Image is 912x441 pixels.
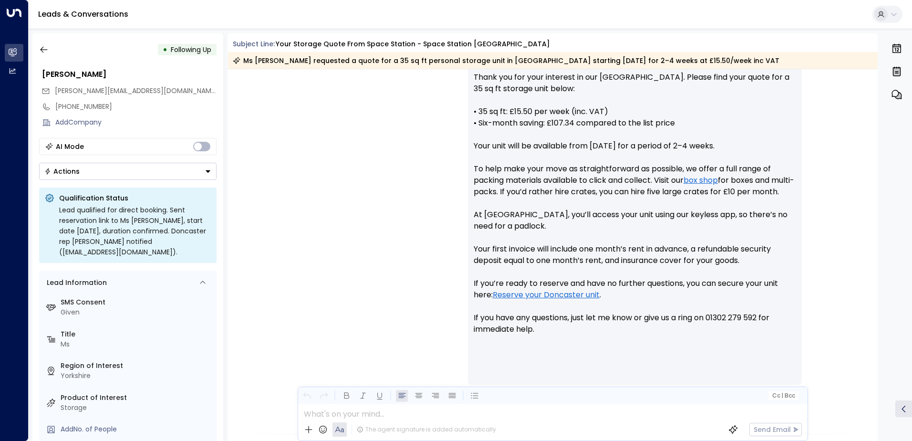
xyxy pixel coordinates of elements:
a: box shop [684,175,718,186]
div: AddCompany [55,117,217,127]
div: Ms [61,339,213,349]
div: AddNo. of People [61,424,213,434]
button: Cc|Bcc [768,391,798,400]
span: Cc Bcc [772,392,795,399]
div: Lead qualified for direct booking. Sent reservation link to Ms [PERSON_NAME], start date [DATE], ... [59,205,211,257]
button: Undo [301,390,313,402]
div: The agent signature is added automatically [357,425,496,434]
label: Product of Interest [61,393,213,403]
div: Your storage quote from Space Station - Space Station [GEOGRAPHIC_DATA] [276,39,550,49]
div: Yorkshire [61,371,213,381]
div: • [163,41,167,58]
button: Actions [39,163,217,180]
div: Button group with a nested menu [39,163,217,180]
a: Leads & Conversations [38,9,128,20]
div: AI Mode [56,142,84,151]
label: Title [61,329,213,339]
p: Hi [PERSON_NAME], Thank you for your interest in our [GEOGRAPHIC_DATA]. Please find your quote fo... [474,49,796,346]
span: [PERSON_NAME][EMAIL_ADDRESS][DOMAIN_NAME] [55,86,218,95]
div: Lead Information [43,278,107,288]
button: Redo [318,390,330,402]
div: [PERSON_NAME] [42,69,217,80]
div: Storage [61,403,213,413]
span: Subject Line: [233,39,275,49]
div: Given [61,307,213,317]
p: Qualification Status [59,193,211,203]
span: | [781,392,783,399]
label: SMS Consent [61,297,213,307]
span: Following Up [171,45,211,54]
div: [PHONE_NUMBER] [55,102,217,112]
div: Actions [44,167,80,176]
div: Ms [PERSON_NAME] requested a quote for a 35 sq ft personal storage unit in [GEOGRAPHIC_DATA] star... [233,56,779,65]
a: Reserve your Doncaster unit [493,289,600,301]
span: varuni.w86@gmail.com [55,86,217,96]
label: Region of Interest [61,361,213,371]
